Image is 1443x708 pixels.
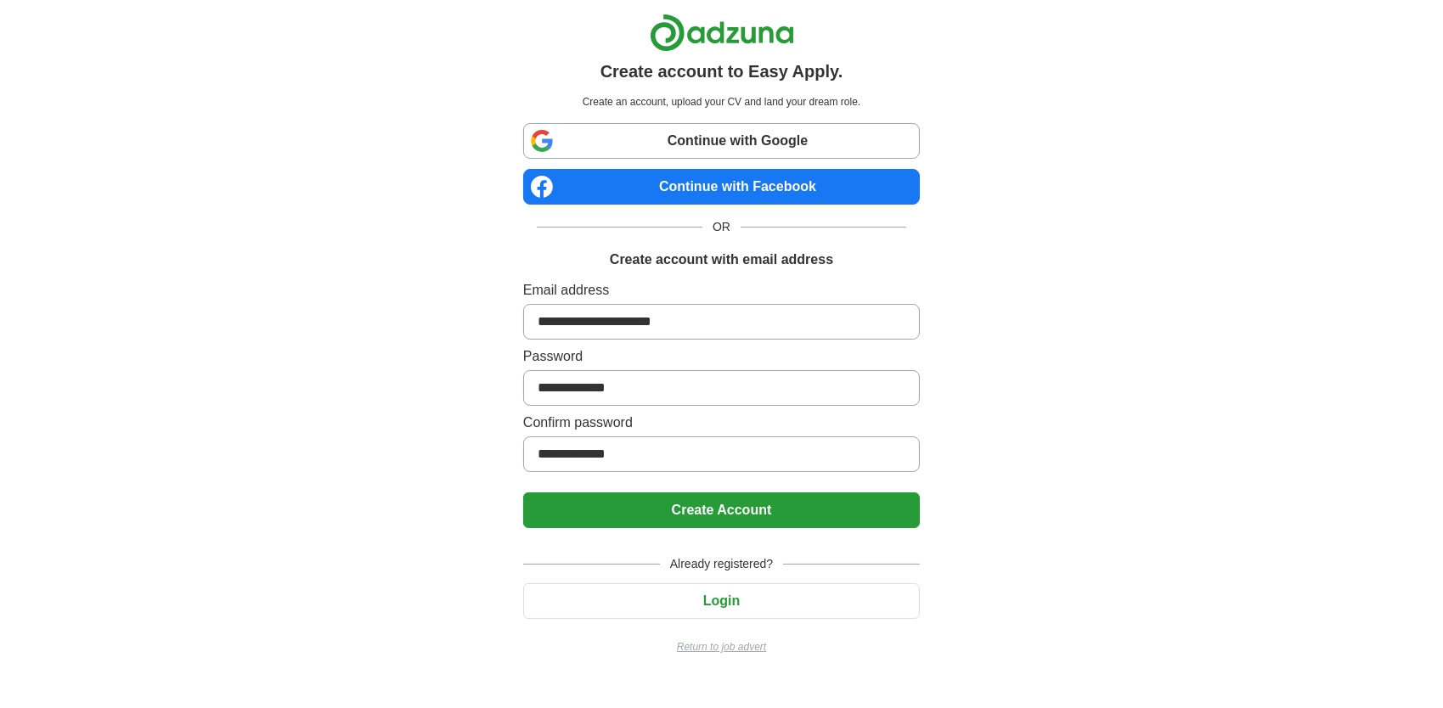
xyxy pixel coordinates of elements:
[600,59,843,84] h1: Create account to Easy Apply.
[523,280,920,301] label: Email address
[702,218,741,236] span: OR
[523,583,920,619] button: Login
[523,593,920,608] a: Login
[527,94,916,110] p: Create an account, upload your CV and land your dream role.
[610,250,833,270] h1: Create account with email address
[660,555,783,573] span: Already registered?
[523,492,920,528] button: Create Account
[523,639,920,655] a: Return to job advert
[650,14,794,52] img: Adzuna logo
[523,169,920,205] a: Continue with Facebook
[523,123,920,159] a: Continue with Google
[523,413,920,433] label: Confirm password
[523,346,920,367] label: Password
